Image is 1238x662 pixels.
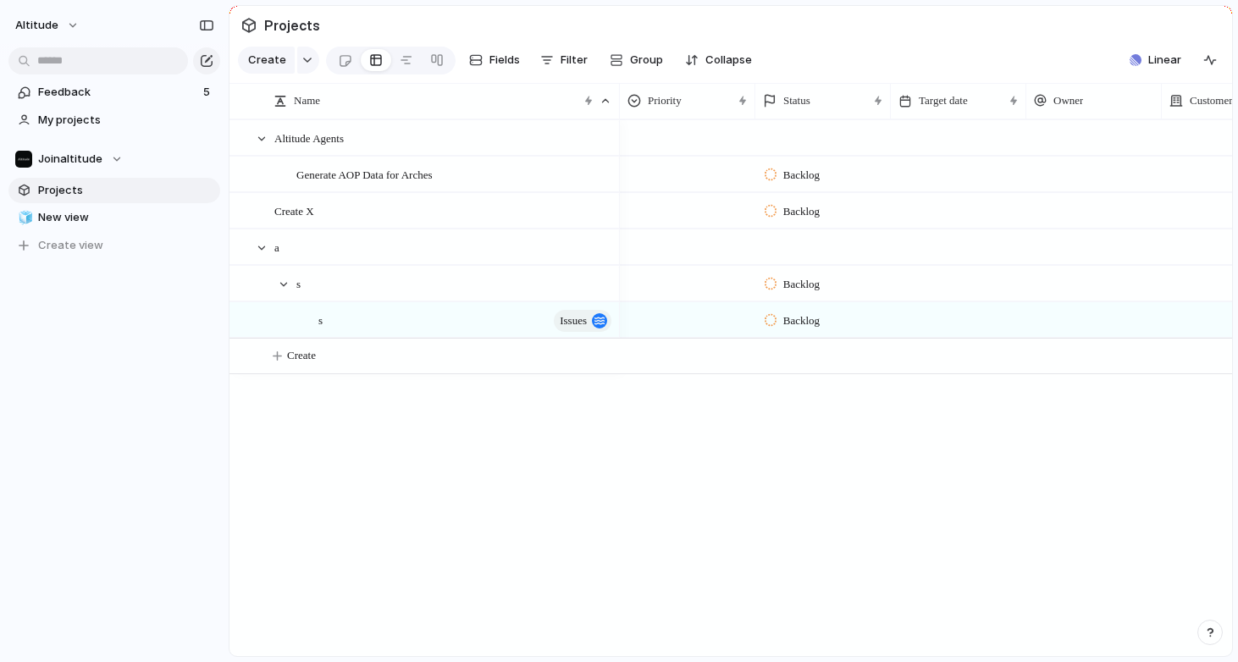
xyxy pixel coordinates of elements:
[560,309,587,333] span: Issues
[783,92,810,109] span: Status
[15,17,58,34] span: Altitude
[8,108,220,133] a: My projects
[248,52,286,69] span: Create
[8,80,220,105] a: Feedback5
[318,310,323,329] span: s
[1123,47,1188,73] button: Linear
[38,151,102,168] span: Joinaltitude
[919,92,968,109] span: Target date
[274,128,344,147] span: Altitude Agents
[8,233,220,258] button: Create view
[274,201,314,220] span: Create X
[1148,52,1181,69] span: Linear
[8,146,220,172] button: Joinaltitude
[783,276,820,293] span: Backlog
[783,203,820,220] span: Backlog
[261,10,323,41] span: Projects
[561,52,588,69] span: Filter
[294,92,320,109] span: Name
[296,273,301,293] span: s
[554,310,611,332] button: Issues
[678,47,759,74] button: Collapse
[648,92,682,109] span: Priority
[203,84,213,101] span: 5
[274,237,279,257] span: a
[462,47,527,74] button: Fields
[1190,92,1233,109] span: Customer
[8,205,220,230] a: 🧊New view
[783,312,820,329] span: Backlog
[287,347,316,364] span: Create
[8,12,88,39] button: Altitude
[1053,92,1083,109] span: Owner
[38,237,103,254] span: Create view
[705,52,752,69] span: Collapse
[15,209,32,226] button: 🧊
[783,167,820,184] span: Backlog
[533,47,594,74] button: Filter
[630,52,663,69] span: Group
[38,182,214,199] span: Projects
[489,52,520,69] span: Fields
[18,208,30,228] div: 🧊
[296,164,433,184] span: Generate AOP Data for Arches
[8,178,220,203] a: Projects
[38,209,214,226] span: New view
[238,47,295,74] button: Create
[601,47,672,74] button: Group
[38,112,214,129] span: My projects
[38,84,198,101] span: Feedback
